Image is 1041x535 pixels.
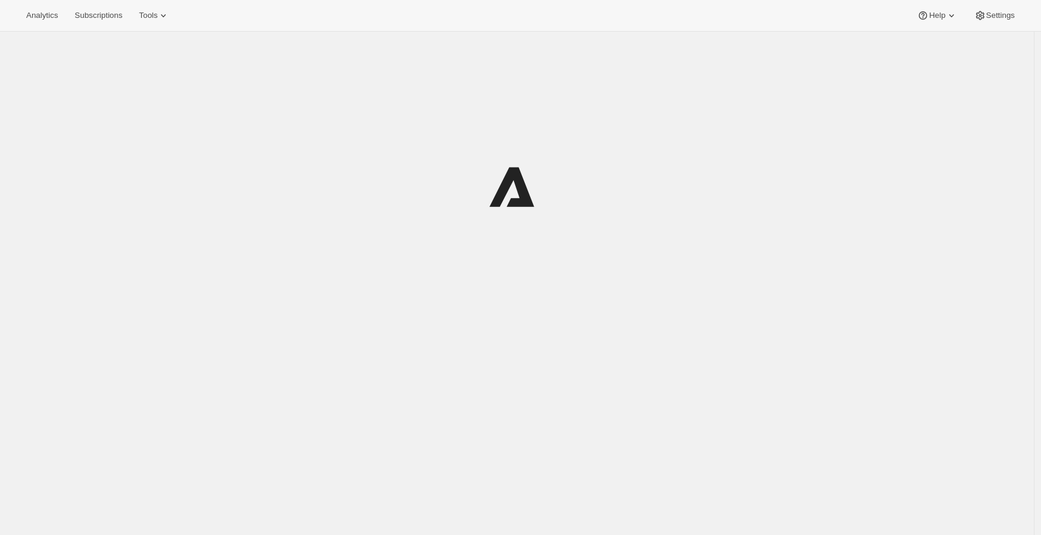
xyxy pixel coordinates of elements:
span: Help [929,11,945,20]
button: Settings [967,7,1022,24]
button: Tools [132,7,176,24]
span: Subscriptions [75,11,122,20]
span: Settings [986,11,1015,20]
span: Tools [139,11,157,20]
button: Help [910,7,964,24]
button: Subscriptions [67,7,129,24]
span: Analytics [26,11,58,20]
button: Analytics [19,7,65,24]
